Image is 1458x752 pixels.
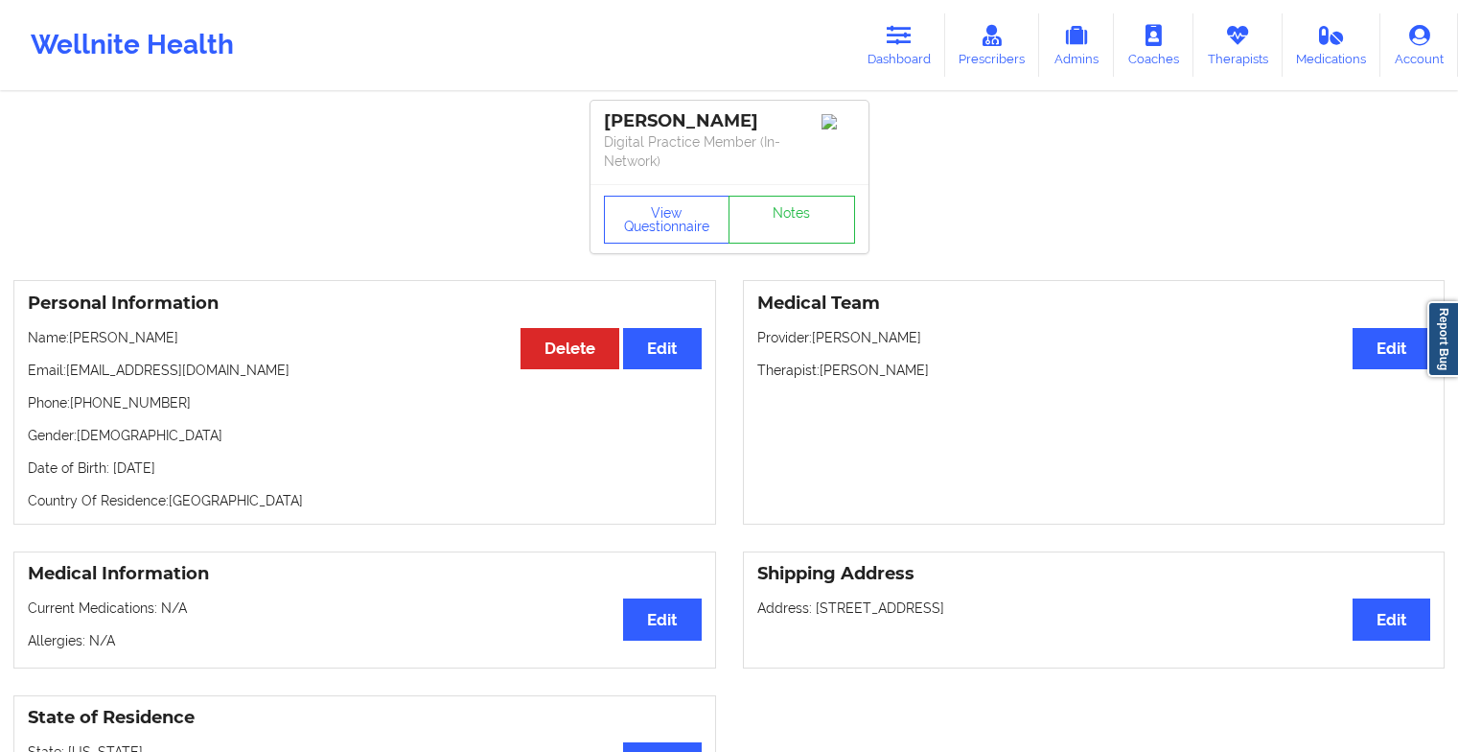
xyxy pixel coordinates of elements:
[28,458,702,478] p: Date of Birth: [DATE]
[623,599,701,640] button: Edit
[757,328,1431,347] p: Provider: [PERSON_NAME]
[1427,301,1458,377] a: Report Bug
[1039,13,1114,77] a: Admins
[757,361,1431,380] p: Therapist: [PERSON_NAME]
[28,563,702,585] h3: Medical Information
[1353,599,1430,640] button: Edit
[28,293,702,315] h3: Personal Information
[1193,13,1283,77] a: Therapists
[604,196,730,244] button: View Questionnaire
[28,328,702,347] p: Name: [PERSON_NAME]
[1283,13,1381,77] a: Medications
[604,110,855,132] div: [PERSON_NAME]
[729,196,855,244] a: Notes
[1114,13,1193,77] a: Coaches
[1380,13,1458,77] a: Account
[1353,328,1430,369] button: Edit
[853,13,945,77] a: Dashboard
[28,491,702,510] p: Country Of Residence: [GEOGRAPHIC_DATA]
[757,563,1431,585] h3: Shipping Address
[28,361,702,380] p: Email: [EMAIL_ADDRESS][DOMAIN_NAME]
[28,426,702,445] p: Gender: [DEMOGRAPHIC_DATA]
[28,599,702,618] p: Current Medications: N/A
[28,631,702,650] p: Allergies: N/A
[28,393,702,412] p: Phone: [PHONE_NUMBER]
[757,293,1431,315] h3: Medical Team
[623,328,701,369] button: Edit
[28,707,702,729] h3: State of Residence
[521,328,619,369] button: Delete
[945,13,1040,77] a: Prescribers
[604,132,855,171] p: Digital Practice Member (In-Network)
[822,114,855,129] img: Image%2Fplaceholer-image.png
[757,599,1431,618] p: Address: [STREET_ADDRESS]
